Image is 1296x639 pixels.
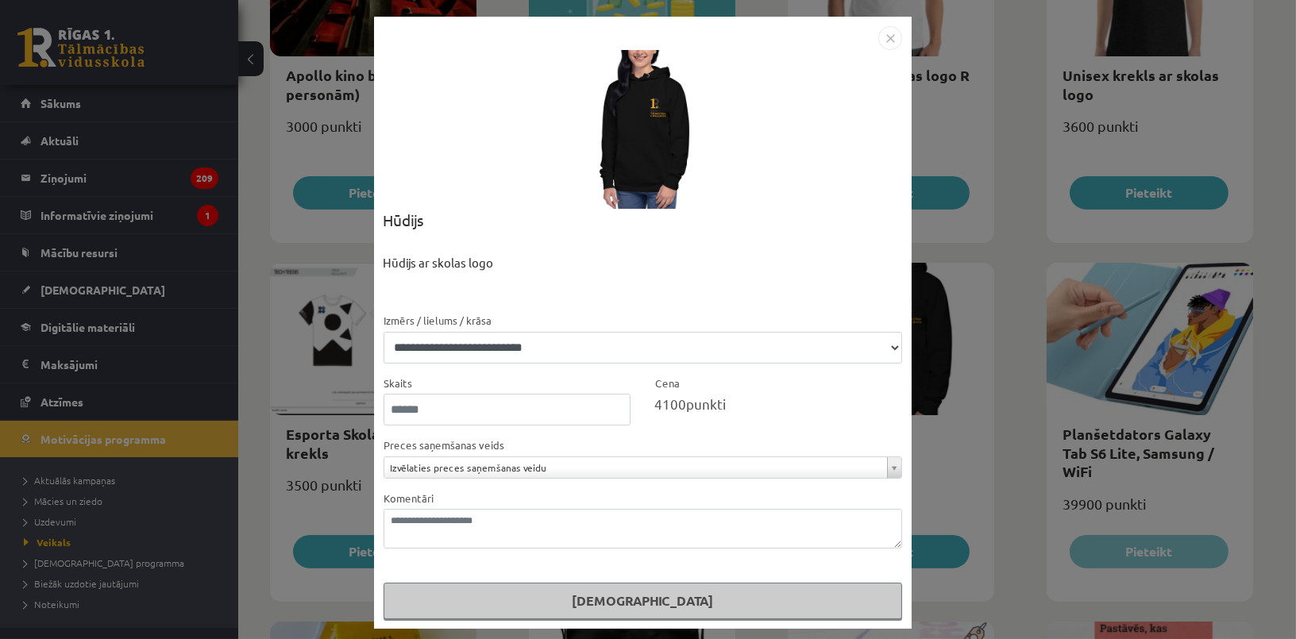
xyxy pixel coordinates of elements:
[384,583,902,619] button: [DEMOGRAPHIC_DATA]
[654,375,680,391] label: Cena
[384,437,505,453] label: Preces saņemšanas veids
[878,26,902,50] img: motivation-modal-close-c4c6120e38224f4335eb81b515c8231475e344d61debffcd306e703161bf1fac.png
[384,457,901,478] a: Izvēlaties preces saņemšanas veidu
[384,491,434,506] label: Komentāri
[384,209,902,254] div: Hūdijs
[878,29,902,44] a: Close
[384,375,413,391] label: Skaits
[384,254,902,312] div: Hūdijs ar skolas logo
[654,394,902,414] div: punkti
[391,457,881,478] span: Izvēlaties preces saņemšanas veidu
[384,313,492,329] label: Izmērs / lielums / krāsa
[654,395,686,412] span: 4100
